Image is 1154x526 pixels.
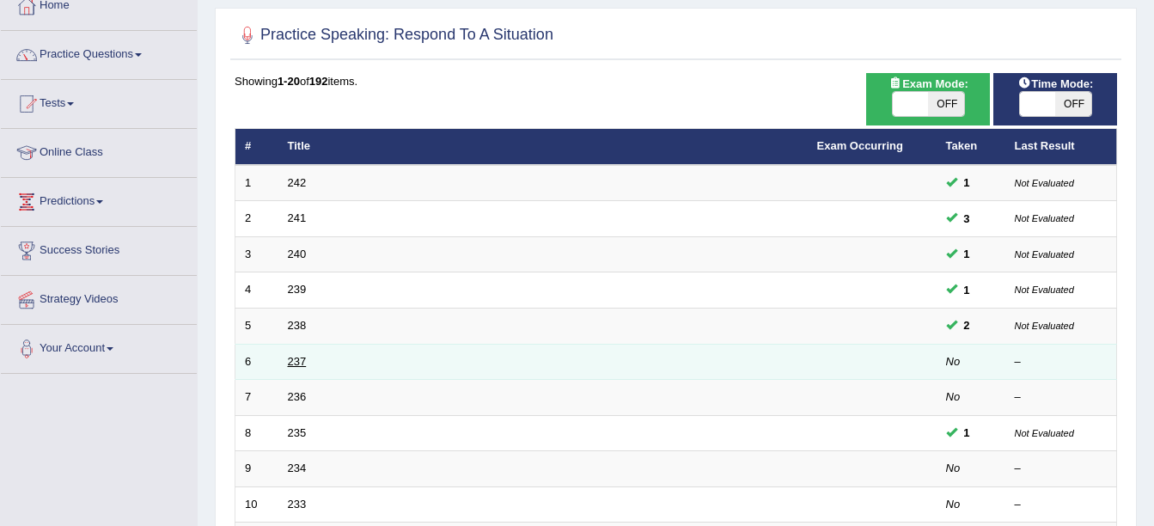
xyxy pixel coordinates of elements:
[278,129,808,165] th: Title
[1015,178,1074,188] small: Not Evaluated
[288,176,307,189] a: 242
[946,355,961,368] em: No
[957,281,977,299] span: You can still take this question
[946,498,961,511] em: No
[1005,129,1117,165] th: Last Result
[957,316,977,334] span: You can still take this question
[235,486,278,523] td: 10
[1,80,197,123] a: Tests
[1015,389,1108,406] div: –
[309,75,328,88] b: 192
[1011,75,1100,93] span: Time Mode:
[235,165,278,201] td: 1
[235,129,278,165] th: #
[957,245,977,263] span: You can still take this question
[1015,461,1108,477] div: –
[235,415,278,451] td: 8
[882,75,974,93] span: Exam Mode:
[288,319,307,332] a: 238
[1015,249,1074,260] small: Not Evaluated
[957,210,977,228] span: You can still take this question
[235,73,1117,89] div: Showing of items.
[288,498,307,511] a: 233
[235,201,278,237] td: 2
[928,92,964,116] span: OFF
[1,129,197,172] a: Online Class
[235,22,553,48] h2: Practice Speaking: Respond To A Situation
[957,174,977,192] span: You can still take this question
[1015,428,1074,438] small: Not Evaluated
[288,355,307,368] a: 237
[1,178,197,221] a: Predictions
[288,211,307,224] a: 241
[1015,497,1108,513] div: –
[235,309,278,345] td: 5
[288,283,307,296] a: 239
[946,390,961,403] em: No
[1015,213,1074,223] small: Not Evaluated
[1015,354,1108,370] div: –
[288,390,307,403] a: 236
[1055,92,1091,116] span: OFF
[278,75,300,88] b: 1-20
[937,129,1005,165] th: Taken
[288,426,307,439] a: 235
[235,272,278,309] td: 4
[288,462,307,474] a: 234
[235,380,278,416] td: 7
[235,344,278,380] td: 6
[1015,321,1074,331] small: Not Evaluated
[1015,284,1074,295] small: Not Evaluated
[866,73,990,125] div: Show exams occurring in exams
[946,462,961,474] em: No
[1,31,197,74] a: Practice Questions
[1,227,197,270] a: Success Stories
[288,248,307,260] a: 240
[235,451,278,487] td: 9
[1,325,197,368] a: Your Account
[235,236,278,272] td: 3
[1,276,197,319] a: Strategy Videos
[817,139,903,152] a: Exam Occurring
[957,424,977,442] span: You can still take this question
